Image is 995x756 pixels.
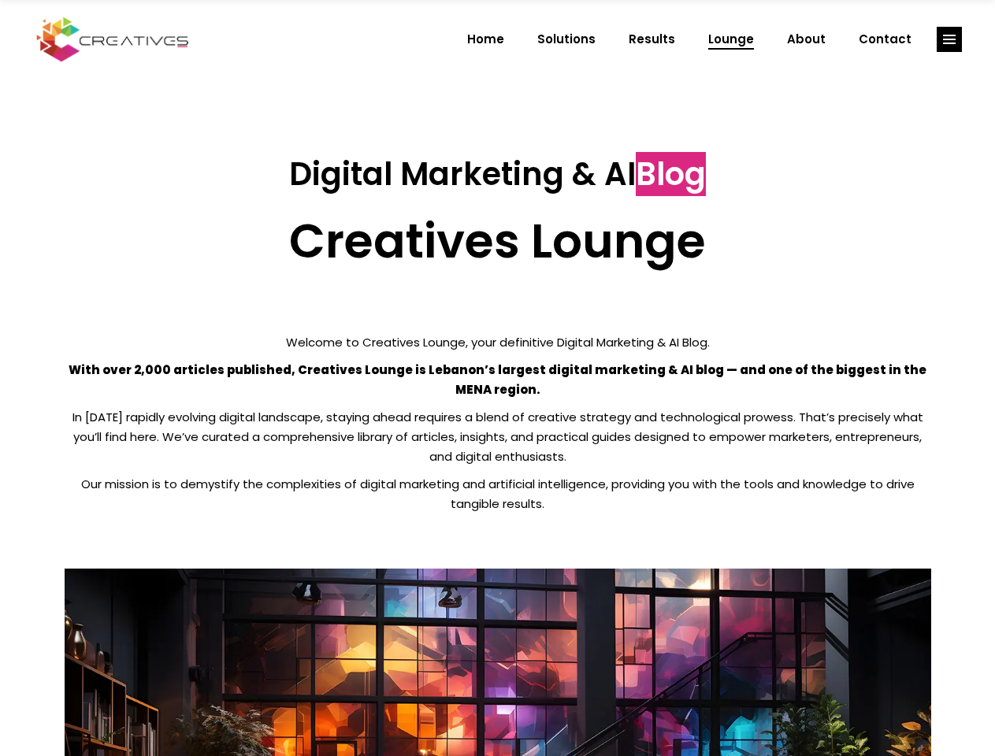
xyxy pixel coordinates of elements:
a: About [770,19,842,60]
a: Contact [842,19,928,60]
a: Lounge [692,19,770,60]
a: Home [451,19,521,60]
span: Contact [859,19,911,60]
span: Solutions [537,19,596,60]
h2: Creatives Lounge [65,213,931,269]
span: Results [629,19,675,60]
p: Our mission is to demystify the complexities of digital marketing and artificial intelligence, pr... [65,474,931,513]
p: Welcome to Creatives Lounge, your definitive Digital Marketing & AI Blog. [65,332,931,352]
span: Home [467,19,504,60]
span: Lounge [708,19,754,60]
span: About [787,19,826,60]
a: Results [612,19,692,60]
p: In [DATE] rapidly evolving digital landscape, staying ahead requires a blend of creative strategy... [65,407,931,466]
a: Solutions [521,19,612,60]
a: link [937,27,962,52]
strong: With over 2,000 articles published, Creatives Lounge is Lebanon’s largest digital marketing & AI ... [69,361,926,398]
img: Creatives [33,15,192,64]
span: Blog [636,152,706,196]
h3: Digital Marketing & AI [65,155,931,193]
